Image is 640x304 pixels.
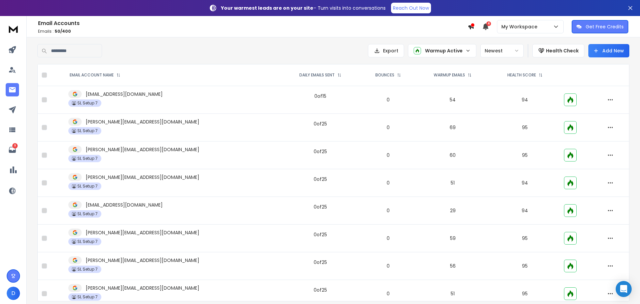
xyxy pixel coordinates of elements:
[12,143,18,148] p: 9
[532,44,584,57] button: Health Check
[586,23,624,30] p: Get Free Credits
[490,86,560,114] td: 94
[425,47,463,54] p: Warmup Active
[70,72,120,78] div: EMAIL ACCOUNT NAME
[86,229,199,236] p: [PERSON_NAME][EMAIL_ADDRESS][DOMAIN_NAME]
[77,184,98,189] p: SL Setup 7
[221,5,386,11] p: – Turn visits into conversations
[375,72,394,78] p: BOUNCES
[501,23,540,30] p: My Workspace
[314,231,327,238] div: 0 of 25
[77,294,98,300] p: SL Setup 7
[314,204,327,210] div: 0 of 25
[416,252,490,280] td: 56
[364,152,412,159] p: 0
[86,202,163,208] p: [EMAIL_ADDRESS][DOMAIN_NAME]
[616,281,632,297] div: Open Intercom Messenger
[507,72,536,78] p: HEALTH SCORE
[77,211,98,217] p: SL Setup 7
[7,287,20,300] button: D
[86,285,199,291] p: [PERSON_NAME][EMAIL_ADDRESS][DOMAIN_NAME]
[7,23,20,35] img: logo
[490,225,560,252] td: 95
[314,148,327,155] div: 0 of 25
[364,207,412,214] p: 0
[314,120,327,127] div: 0 of 25
[416,86,490,114] td: 54
[588,44,629,57] button: Add New
[368,44,404,57] button: Export
[486,21,491,26] span: 4
[86,257,199,264] p: [PERSON_NAME][EMAIL_ADDRESS][DOMAIN_NAME]
[546,47,579,54] p: Health Check
[393,5,429,11] p: Reach Out Now
[86,146,199,153] p: [PERSON_NAME][EMAIL_ADDRESS][DOMAIN_NAME]
[299,72,335,78] p: DAILY EMAILS SENT
[416,114,490,141] td: 69
[364,290,412,297] p: 0
[490,252,560,280] td: 95
[490,141,560,169] td: 95
[416,141,490,169] td: 60
[480,44,524,57] button: Newest
[490,114,560,141] td: 95
[77,156,98,161] p: SL Setup 7
[221,5,313,11] strong: Your warmest leads are on your site
[364,96,412,103] p: 0
[434,72,465,78] p: WARMUP EMAILS
[416,169,490,197] td: 51
[490,169,560,197] td: 94
[86,174,199,181] p: [PERSON_NAME][EMAIL_ADDRESS][DOMAIN_NAME]
[364,124,412,131] p: 0
[364,263,412,269] p: 0
[314,287,327,293] div: 0 of 25
[490,197,560,225] td: 94
[6,143,19,157] a: 9
[314,93,326,99] div: 0 of 15
[416,225,490,252] td: 59
[77,100,98,106] p: SL Setup 7
[86,118,199,125] p: [PERSON_NAME][EMAIL_ADDRESS][DOMAIN_NAME]
[86,91,163,97] p: [EMAIL_ADDRESS][DOMAIN_NAME]
[391,3,431,13] a: Reach Out Now
[77,128,98,133] p: SL Setup 7
[314,176,327,183] div: 0 of 25
[38,29,468,34] p: Emails :
[416,197,490,225] td: 29
[364,180,412,186] p: 0
[77,267,98,272] p: SL Setup 7
[364,235,412,242] p: 0
[55,28,71,34] span: 50 / 400
[38,19,468,27] h1: Email Accounts
[314,259,327,266] div: 0 of 25
[572,20,628,33] button: Get Free Credits
[77,239,98,244] p: SL Setup 7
